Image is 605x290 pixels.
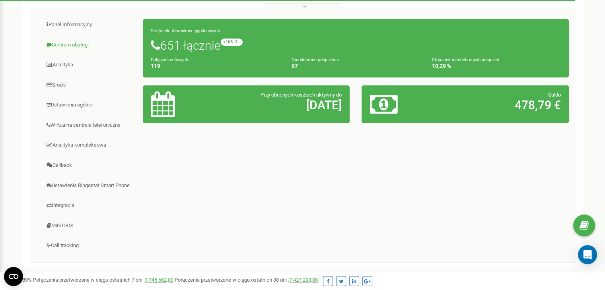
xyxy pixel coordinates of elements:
a: Callback [36,156,143,175]
small: Statystyki dzwonków tygodniowych [151,28,220,33]
button: Open CMP widget [4,267,23,286]
small: Połączeń celowych [151,57,188,62]
a: Środki [36,75,143,95]
small: +108 [221,39,243,46]
h1: 651 łącznie [151,39,561,52]
a: Analityka [36,55,143,75]
span: Połączenia przetworzone w ciągu ostatnich 30 dni : [175,277,318,283]
a: Centrum obsługi [36,35,143,55]
h4: 119 [151,63,280,69]
a: Panel Informacyjny [36,15,143,35]
a: Wirtualna centrala telefoniczna [36,116,143,135]
a: 1 745 662,00 [145,277,173,283]
small: Stosunek nieodebranych połączeń [432,57,499,62]
small: Nieodebrane połączenia [292,57,339,62]
h4: 10,29 % [432,63,561,69]
a: Ustawienia Ringostat Smart Phone [36,176,143,195]
a: Mini CRM [36,216,143,236]
h2: 478,79 € [438,99,561,112]
a: Ustawienia ogólne [36,95,143,115]
span: Saldo [548,92,561,98]
span: Połączenia przetworzone w ciągu ostatnich 7 dni : [33,277,173,283]
a: Integracja [36,196,143,215]
div: Open Intercom Messenger [578,245,597,264]
a: Call tracking [36,236,143,255]
h2: [DATE] [218,99,342,112]
a: Analityka kompleksowa [36,135,143,155]
h4: 67 [292,63,420,69]
span: Przy obecnych kosztach aktywny do [261,92,342,98]
a: 7 427 293,00 [289,277,318,283]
